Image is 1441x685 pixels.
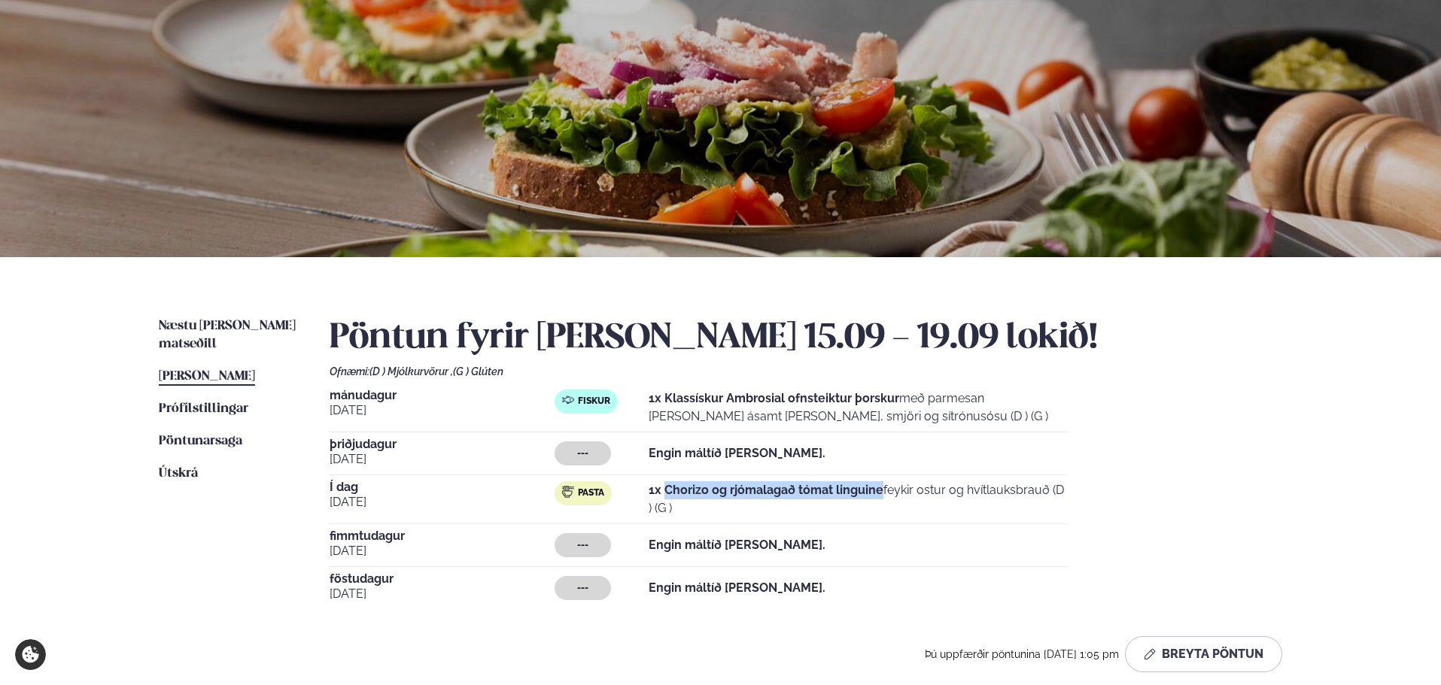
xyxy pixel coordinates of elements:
span: föstudagur [330,573,555,585]
img: pasta.svg [562,486,574,498]
h2: Pöntun fyrir [PERSON_NAME] 15.09 - 19.09 lokið! [330,317,1282,359]
span: Þú uppfærðir pöntunina [DATE] 1:05 pm [925,648,1119,660]
strong: Engin máltíð [PERSON_NAME]. [649,538,825,552]
span: Fiskur [578,396,610,408]
p: feykir ostur og hvítlauksbrauð (D ) (G ) [649,481,1067,517]
a: Útskrá [159,465,198,483]
span: Í dag [330,481,555,493]
strong: 1x Klassískur Ambrosial ofnsteiktur þorskur [649,391,899,405]
span: mánudagur [330,389,555,402]
span: [DATE] [330,402,555,420]
span: fimmtudagur [330,530,555,542]
span: --- [577,539,588,551]
button: Breyta Pöntun [1125,636,1282,672]
a: [PERSON_NAME] [159,368,255,386]
a: Pöntunarsaga [159,432,242,450]
strong: Engin máltíð [PERSON_NAME]. [649,580,825,595]
span: Pöntunarsaga [159,435,242,447]
strong: Engin máltíð [PERSON_NAME]. [649,446,825,460]
span: Prófílstillingar [159,402,248,415]
a: Prófílstillingar [159,400,248,418]
span: [DATE] [330,585,555,603]
img: fish.svg [562,394,574,406]
span: --- [577,447,588,459]
div: Ofnæmi: [330,365,1282,377]
span: [DATE] [330,493,555,511]
a: Næstu [PERSON_NAME] matseðill [159,317,299,353]
span: [DATE] [330,450,555,468]
strong: 1x Chorizo og rjómalagað tómat linguine [649,483,883,497]
span: (D ) Mjólkurvörur , [369,365,453,377]
span: Næstu [PERSON_NAME] matseðill [159,320,296,350]
a: Cookie settings [15,639,46,670]
span: --- [577,582,588,594]
span: (G ) Glúten [453,365,503,377]
span: Útskrá [159,467,198,480]
p: með parmesan [PERSON_NAME] ásamt [PERSON_NAME], smjöri og sítrónusósu (D ) (G ) [649,389,1067,426]
span: þriðjudagur [330,438,555,450]
span: [DATE] [330,542,555,560]
span: [PERSON_NAME] [159,370,255,383]
span: Pasta [578,487,604,499]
